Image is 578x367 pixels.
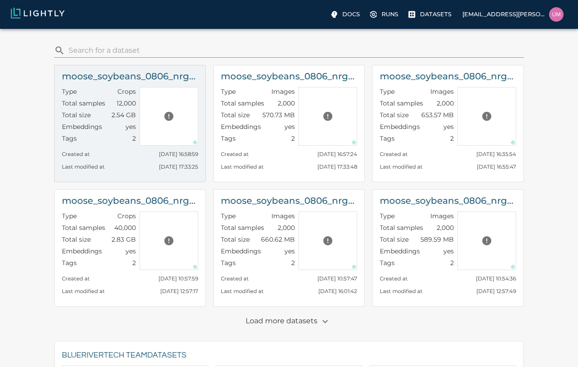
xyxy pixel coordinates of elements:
p: Total size [221,110,250,119]
p: 2.54 GB [112,110,136,119]
small: Last modified at [380,164,423,170]
small: Last modified at [62,288,105,294]
p: Datasets [420,10,452,18]
button: Preview cannot be loaded. Please ensure the datasource is configured correctly and that the refer... [478,107,496,125]
p: Type [380,87,395,96]
img: Lightly [11,8,65,18]
h6: BlueRiverTech team Datasets [62,349,516,362]
input: search [69,43,520,58]
p: Load more datasets [246,314,333,329]
p: Crops [117,87,136,96]
p: Tags [62,134,77,143]
p: yes [284,122,295,131]
p: 2,000 [437,223,454,232]
small: [DATE] 10:54:36 [476,275,516,282]
p: Embeddings [62,122,102,131]
label: Datasets [406,7,455,22]
p: 2 [450,134,454,143]
small: Created at [380,275,408,282]
p: Type [221,211,236,220]
small: Last modified at [221,288,264,294]
p: 589.59 MB [420,235,454,244]
img: uma.govindarajan@bluerivertech.com [549,7,564,22]
small: Created at [380,151,408,157]
p: Docs [342,10,360,18]
p: Runs [382,10,398,18]
p: 660.62 MB [261,235,295,244]
small: [DATE] 17:33:25 [159,164,198,170]
p: Total samples [380,223,423,232]
h6: moose_soybeans_0806_nrg_similarity_with_less_tiling_2000_wo_tile_diversity [380,69,516,83]
small: Created at [62,275,90,282]
small: Created at [62,151,90,157]
p: 2.83 GB [112,235,136,244]
h6: moose_soybeans_0806_nrg_similarity_with_more_tiling_2000_tile_diversity [380,193,516,208]
p: 40,000 [114,223,136,232]
p: 2 [132,258,136,267]
small: [DATE] 16:55:47 [477,164,516,170]
p: Embeddings [380,247,420,256]
small: [DATE] 16:01:42 [318,288,357,294]
p: Tags [221,134,236,143]
p: Tags [62,258,77,267]
p: Total samples [221,99,264,108]
small: Last modified at [221,164,264,170]
h6: moose_soybeans_0806_nrg_similarity_with_more_tiling_2000_wo_tile_diversity [221,193,357,208]
p: 2,000 [437,99,454,108]
label: [EMAIL_ADDRESS][PERSON_NAME][DOMAIN_NAME]uma.govindarajan@bluerivertech.com [459,5,567,24]
p: Images [271,211,295,220]
button: Preview cannot be loaded. Please ensure the datasource is configured correctly and that the refer... [319,107,337,125]
p: 2 [291,258,295,267]
p: Embeddings [221,122,261,131]
small: [DATE] 12:57:49 [476,288,516,294]
small: [DATE] 16:58:59 [159,151,198,157]
a: moose_soybeans_0806_nrg_similarity_with_less_tiling_2000_with_tile_diversity-crops-tiling-task-1T... [54,65,206,182]
p: 653.57 MB [421,110,454,119]
p: yes [443,122,454,131]
p: Total size [380,110,409,119]
a: moose_soybeans_0806_nrg_similarity_with_less_tiling_2000_wo_tile_diversityTypeImagesTotal samples... [372,65,524,182]
p: Total samples [221,223,264,232]
button: Preview cannot be loaded. Please ensure the datasource is configured correctly and that the refer... [478,232,496,250]
p: yes [284,247,295,256]
p: Total size [62,235,91,244]
p: Type [380,211,395,220]
label: Runs [367,7,402,22]
p: Total samples [62,99,105,108]
small: [DATE] 16:35:54 [476,151,516,157]
a: moose_soybeans_0806_nrg_similarity_with_more_tiling_2000_tile_diversity-crops-tiling-task-1TypeCr... [54,189,206,307]
p: 2 [132,134,136,143]
small: [DATE] 16:57:24 [317,151,357,157]
p: Images [430,211,454,220]
small: Created at [221,151,249,157]
p: Images [271,87,295,96]
button: Preview cannot be loaded. Please ensure the datasource is configured correctly and that the refer... [160,232,178,250]
small: [DATE] 17:33:48 [317,164,357,170]
small: Last modified at [380,288,423,294]
p: 2,000 [278,223,295,232]
a: moose_soybeans_0806_nrg_similarity_with_less_tiling_2000_with_tile_diversityTypeImagesTotal sampl... [213,65,365,182]
p: Total size [221,235,250,244]
p: Images [430,87,454,96]
p: Embeddings [380,122,420,131]
p: yes [126,247,136,256]
p: Tags [380,134,395,143]
button: Preview cannot be loaded. Please ensure the datasource is configured correctly and that the refer... [160,107,178,125]
p: Tags [380,258,395,267]
small: [DATE] 10:57:47 [317,275,357,282]
p: Tags [221,258,236,267]
a: moose_soybeans_0806_nrg_similarity_with_more_tiling_2000_tile_diversityTypeImagesTotal samples2,0... [372,189,524,307]
p: Total size [380,235,409,244]
button: Preview cannot be loaded. Please ensure the datasource is configured correctly and that the refer... [319,232,337,250]
p: Total samples [380,99,423,108]
p: Crops [117,211,136,220]
p: 2 [291,134,295,143]
p: 2 [450,258,454,267]
p: Total samples [62,223,105,232]
p: Type [221,87,236,96]
a: Docs [328,7,364,22]
p: yes [126,122,136,131]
